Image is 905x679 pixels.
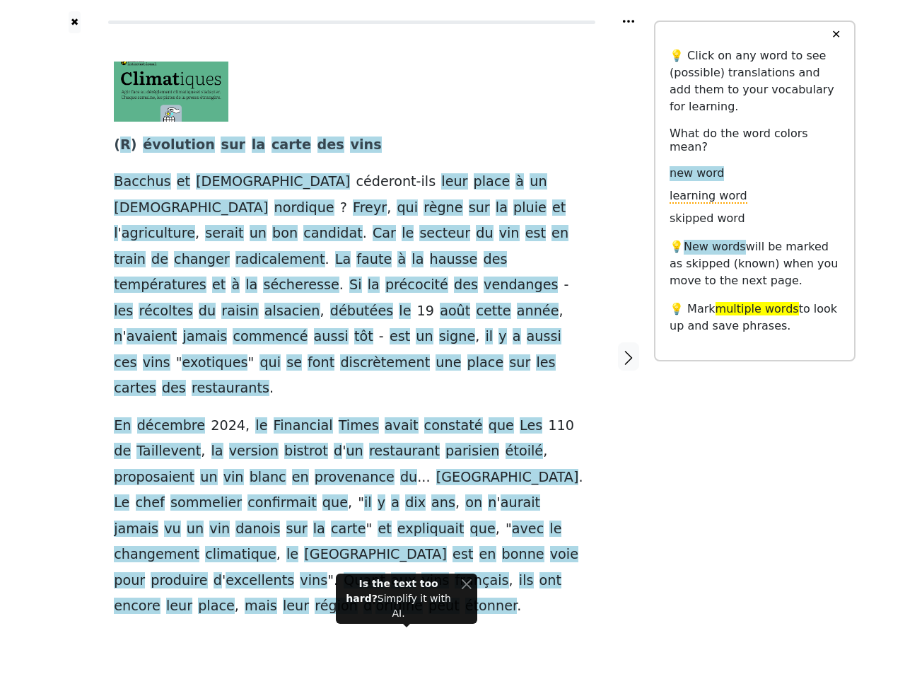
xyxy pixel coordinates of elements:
span: mais [245,598,277,615]
span: Times [339,417,379,435]
span: secteur [419,225,470,243]
span: New words [684,240,746,255]
span: des [484,251,508,269]
span: ' [222,572,226,590]
span: [DEMOGRAPHIC_DATA] [196,173,350,191]
span: excellents [226,572,294,590]
span: danois [235,521,280,538]
span: année [517,303,559,320]
span: le [402,225,414,243]
span: commencé [233,328,308,346]
span: ( [114,137,120,154]
span: encore [114,598,160,615]
span: la [211,443,223,460]
span: . [363,225,367,243]
span: " [358,494,364,512]
span: des [317,137,344,154]
span: ans [431,494,455,512]
span: des [162,380,186,397]
span: les [114,303,133,320]
span: raisin [221,303,258,320]
span: un [200,469,217,487]
span: Les [520,417,542,435]
span: , [509,572,513,590]
span: un [187,521,204,538]
span: en [551,225,568,243]
span: jamais [114,521,158,538]
span: y [498,328,506,346]
span: . [517,598,521,615]
span: qui [397,199,418,217]
span: ". [327,572,338,590]
span: 110 [548,417,574,435]
span: , [543,443,547,460]
span: , [559,303,563,320]
span: les [536,354,555,372]
span: sur [286,521,308,538]
span: climatique [205,546,276,564]
span: la [368,277,380,294]
span: a [391,494,399,512]
span: . [578,469,583,487]
button: Close [461,576,472,591]
span: vendanges [484,277,558,294]
span: nordique [274,199,334,217]
span: voie [550,546,578,564]
span: est [390,328,410,346]
span: à [515,173,524,191]
span: , [201,443,205,460]
span: ) [131,137,137,154]
span: avait [385,417,419,435]
span: le [549,521,561,538]
span: récoltes [139,303,192,320]
span: " [247,354,254,372]
span: précocité [385,277,448,294]
p: 💡 will be marked as skipped (known) when you move to the next page. [670,238,840,289]
span: chef [136,494,165,512]
span: à [397,251,406,269]
span: pour [114,572,145,590]
span: font [308,354,334,372]
span: 2024 [211,417,245,435]
span: aurait [501,494,540,512]
span: ont [539,572,561,590]
span: En [114,417,131,435]
span: cette [476,303,510,320]
span: région [315,598,358,615]
span: jamais [183,328,228,346]
span: learning word [670,189,747,204]
span: sur [221,137,245,154]
span: d [334,443,342,460]
span: changer [174,251,230,269]
span: n [488,494,496,512]
span: températures [114,277,206,294]
span: un [416,328,433,346]
span: candidat [303,225,362,243]
span: aussi [527,328,561,346]
span: on [465,494,482,512]
span: étoilé [506,443,544,460]
span: provenance [315,469,395,487]
span: une [436,354,461,372]
span: se [286,354,302,372]
span: , [245,417,250,435]
span: carte [331,521,366,538]
span: n [114,328,122,346]
span: " [506,521,512,538]
span: pluie [513,199,547,217]
span: Quant [344,572,385,590]
span: leur [283,598,309,615]
span: Taillevent [136,443,201,460]
span: expliquait [397,521,465,538]
span: cartes [114,380,156,397]
span: règne [424,199,462,217]
span: en [479,546,496,564]
span: sécheresse [263,277,339,294]
span: Le [114,494,129,512]
span: du [199,303,216,320]
span: new word [670,166,724,181]
span: à [231,277,240,294]
span: en [292,469,309,487]
span: , [348,494,352,512]
span: décembre [137,417,205,435]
